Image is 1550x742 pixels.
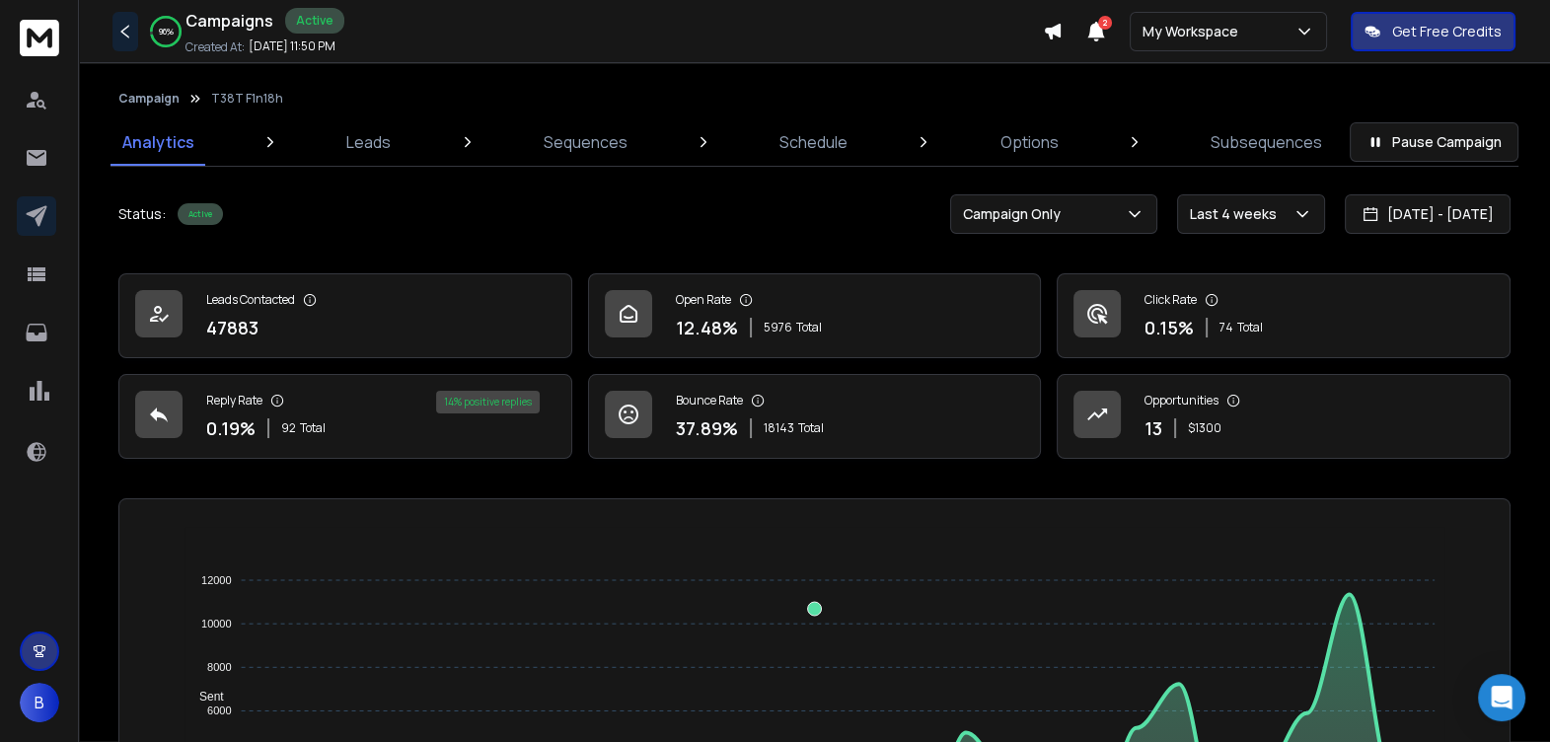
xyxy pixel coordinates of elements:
button: Campaign [118,91,180,107]
span: Total [798,420,824,436]
p: 13 [1144,414,1162,442]
tspan: 12000 [201,574,232,586]
p: Last 4 weeks [1190,204,1285,224]
div: Open Intercom Messenger [1478,674,1525,721]
p: Get Free Credits [1392,22,1502,41]
button: B [20,683,59,722]
p: Opportunities [1144,393,1218,408]
p: $ 1300 [1188,420,1221,436]
h1: Campaigns [185,9,273,33]
a: Subsequences [1199,118,1334,166]
div: 14 % positive replies [436,391,540,413]
a: Leads [334,118,403,166]
p: Subsequences [1211,130,1322,154]
a: Analytics [111,118,206,166]
p: 0.15 % [1144,314,1194,341]
p: My Workspace [1143,22,1246,41]
tspan: 10000 [201,618,232,630]
span: 18143 [764,420,794,436]
p: T38T F1n18h [211,91,283,107]
span: Sent [185,690,224,704]
p: Sequences [544,130,627,154]
tspan: 8000 [207,661,231,673]
a: Opportunities13$1300 [1057,374,1511,459]
tspan: 6000 [207,705,231,716]
div: Active [285,8,344,34]
p: Options [1000,130,1059,154]
div: Active [178,203,223,225]
p: 47883 [206,314,258,341]
p: Analytics [122,130,194,154]
p: Leads Contacted [206,292,295,308]
span: 74 [1219,320,1233,335]
p: Bounce Rate [676,393,743,408]
a: Leads Contacted47883 [118,273,572,358]
a: Bounce Rate37.89%18143Total [588,374,1042,459]
span: Total [1237,320,1263,335]
p: 37.89 % [676,414,738,442]
p: Status: [118,204,166,224]
span: Total [300,420,326,436]
a: Schedule [768,118,859,166]
button: Pause Campaign [1350,122,1518,162]
span: 5976 [764,320,792,335]
a: Click Rate0.15%74Total [1057,273,1511,358]
p: Open Rate [676,292,731,308]
p: Created At: [185,39,245,55]
p: Leads [346,130,391,154]
p: Campaign Only [963,204,1069,224]
span: 92 [281,420,296,436]
span: 2 [1098,16,1112,30]
a: Reply Rate0.19%92Total14% positive replies [118,374,572,459]
a: Options [989,118,1070,166]
p: Click Rate [1144,292,1197,308]
button: Get Free Credits [1351,12,1515,51]
button: [DATE] - [DATE] [1345,194,1511,234]
p: [DATE] 11:50 PM [249,38,335,54]
a: Open Rate12.48%5976Total [588,273,1042,358]
p: 12.48 % [676,314,738,341]
a: Sequences [532,118,639,166]
p: 96 % [159,26,174,37]
p: Reply Rate [206,393,262,408]
p: Schedule [779,130,848,154]
span: Total [796,320,822,335]
p: 0.19 % [206,414,256,442]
